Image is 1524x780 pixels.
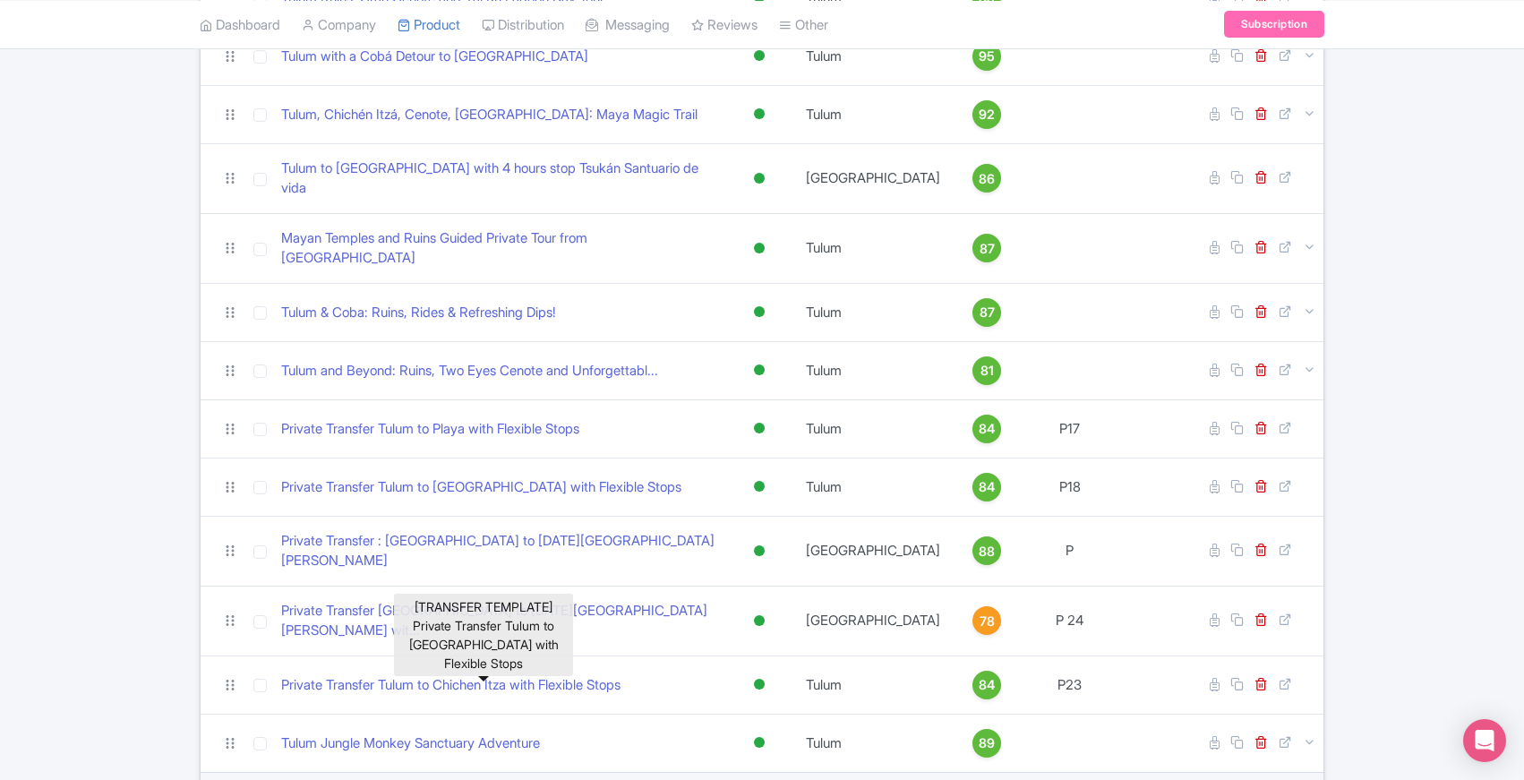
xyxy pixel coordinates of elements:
[795,656,951,714] td: Tulum
[979,542,995,561] span: 88
[750,101,768,127] div: Active
[1023,516,1117,586] td: P
[980,303,995,322] span: 87
[958,356,1016,385] a: 81
[281,601,716,641] a: Private Transfer [GEOGRAPHIC_DATA] to [DATE][GEOGRAPHIC_DATA][PERSON_NAME] wit...
[1224,11,1324,38] a: Subscription
[750,357,768,383] div: Active
[958,473,1016,501] a: 84
[795,516,951,586] td: [GEOGRAPHIC_DATA]
[1023,656,1117,714] td: P23
[958,100,1016,129] a: 92
[281,159,716,199] a: Tulum to [GEOGRAPHIC_DATA] with 4 hours stop Tsukán Santuario de vida
[979,477,995,497] span: 84
[750,166,768,192] div: Active
[979,105,995,124] span: 92
[281,419,579,440] a: Private Transfer Tulum to Playa with Flexible Stops
[958,606,1016,635] a: 78
[394,594,573,676] div: [TRANSFER TEMPLATE] Private Transfer Tulum to [GEOGRAPHIC_DATA] with Flexible Stops
[795,85,951,143] td: Tulum
[281,733,540,754] a: Tulum Jungle Monkey Sanctuary Adventure
[979,47,995,66] span: 95
[958,298,1016,327] a: 87
[958,164,1016,193] a: 86
[980,361,994,381] span: 81
[750,299,768,325] div: Active
[795,283,951,341] td: Tulum
[1463,719,1506,762] div: Open Intercom Messenger
[281,228,716,269] a: Mayan Temples and Ruins Guided Private Tour from [GEOGRAPHIC_DATA]
[979,419,995,439] span: 84
[1023,586,1117,656] td: P 24
[750,416,768,441] div: Active
[979,733,995,753] span: 89
[958,415,1016,443] a: 84
[979,169,995,189] span: 86
[750,43,768,69] div: Active
[750,474,768,500] div: Active
[281,531,716,571] a: Private Transfer : [GEOGRAPHIC_DATA] to [DATE][GEOGRAPHIC_DATA][PERSON_NAME]
[750,236,768,261] div: Active
[958,234,1016,262] a: 87
[281,361,658,381] a: Tulum and Beyond: Ruins, Two Eyes Cenote and Unforgettabl...
[281,47,588,67] a: Tulum with a Cobá Detour to [GEOGRAPHIC_DATA]
[281,303,556,323] a: Tulum & Coba: Ruins, Rides & Refreshing Dips!
[795,143,951,213] td: [GEOGRAPHIC_DATA]
[795,458,951,516] td: Tulum
[958,42,1016,71] a: 95
[281,675,621,696] a: Private Transfer Tulum to Chichen Itza with Flexible Stops
[281,105,698,125] a: Tulum, Chichén Itzá, Cenote, [GEOGRAPHIC_DATA]: Maya Magic Trail
[958,729,1016,758] a: 89
[958,536,1016,565] a: 88
[750,730,768,756] div: Active
[795,27,951,85] td: Tulum
[795,586,951,656] td: [GEOGRAPHIC_DATA]
[958,671,1016,699] a: 84
[1023,458,1117,516] td: P18
[795,341,951,399] td: Tulum
[750,672,768,698] div: Active
[980,239,995,259] span: 87
[795,399,951,458] td: Tulum
[980,612,995,631] span: 78
[750,538,768,564] div: Active
[750,608,768,634] div: Active
[281,477,681,498] a: Private Transfer Tulum to [GEOGRAPHIC_DATA] with Flexible Stops
[795,213,951,283] td: Tulum
[1023,399,1117,458] td: P17
[795,714,951,772] td: Tulum
[979,675,995,695] span: 84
